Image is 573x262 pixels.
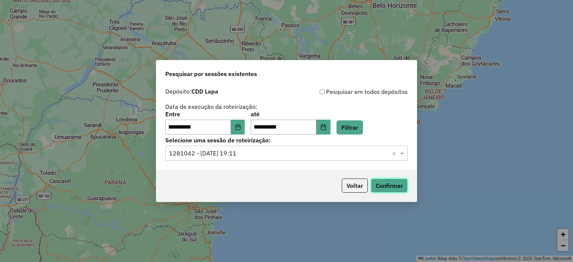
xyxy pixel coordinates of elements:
[231,120,245,135] button: Choose Date
[392,149,398,158] span: Clear all
[371,179,408,193] button: Confirmar
[165,69,257,78] span: Pesquisar por sessões existentes
[165,87,218,96] label: Depósito:
[191,88,218,95] strong: CDD Lapa
[165,110,245,119] label: Entre
[336,120,363,135] button: Filtrar
[165,102,257,111] label: Data de execução da roteirização:
[316,120,331,135] button: Choose Date
[251,110,330,119] label: até
[165,136,408,145] label: Selecione uma sessão de roteirização:
[286,87,408,96] div: Pesquisar em todos depósitos
[342,179,368,193] button: Voltar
